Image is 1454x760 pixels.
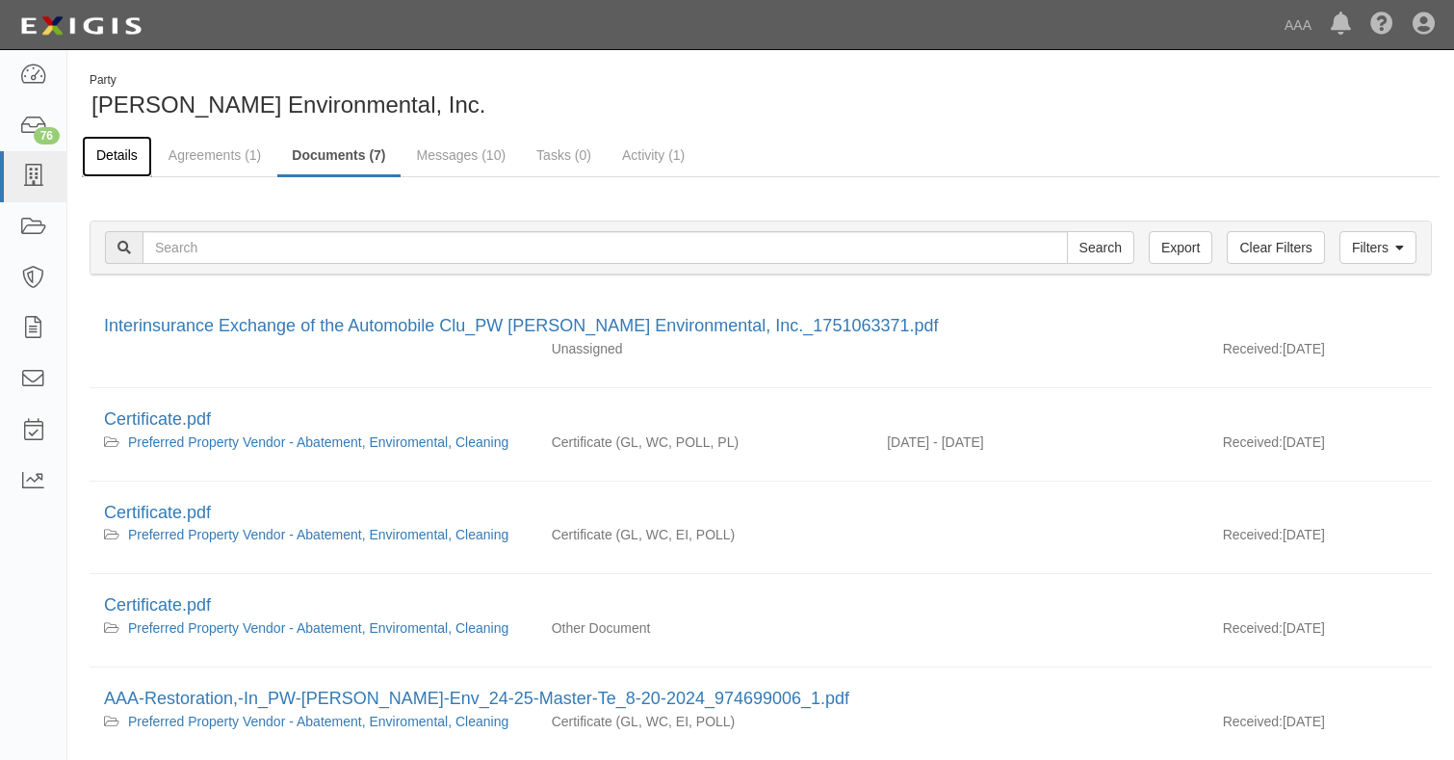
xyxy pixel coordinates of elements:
a: Details [82,136,152,177]
a: Tasks (0) [522,136,606,174]
div: Preferred Property Vendor - Abatement, Enviromental, Cleaning [104,712,523,731]
a: Interinsurance Exchange of the Automobile Clu_PW [PERSON_NAME] Environmental, Inc._1751063371.pdf [104,316,939,335]
div: Preferred Property Vendor - Abatement, Enviromental, Cleaning [104,432,523,452]
a: Preferred Property Vendor - Abatement, Enviromental, Cleaning [128,714,508,729]
div: Effective - Expiration [872,339,1208,340]
div: [DATE] [1208,618,1432,647]
span: [PERSON_NAME] Environmental, Inc. [91,92,485,118]
div: Unassigned [537,339,873,358]
p: Received: [1223,339,1283,358]
a: AAA [1275,6,1321,44]
div: Preferred Property Vendor - Abatement, Enviromental, Cleaning [104,618,523,638]
a: Filters [1339,231,1416,264]
div: Certificate.pdf [104,407,1417,432]
div: Party [90,72,485,89]
div: [DATE] [1208,432,1432,461]
div: Effective - Expiration [872,712,1208,713]
a: Documents (7) [277,136,400,177]
div: [DATE] [1208,712,1432,741]
a: Activity (1) [608,136,699,174]
a: Certificate.pdf [104,595,211,615]
div: General Liability Workers Compensation/Employers Liability Environmental Impairment Pollution Lia... [537,525,873,544]
a: AAA-Restoration,-In_PW-[PERSON_NAME]-Env_24-25-Master-Te_8-20-2024_974699006_1.pdf [104,689,849,708]
a: Preferred Property Vendor - Abatement, Enviromental, Cleaning [128,434,508,450]
div: PW Stephens Environmental, Inc. [82,72,746,121]
p: Received: [1223,432,1283,452]
i: Help Center - Complianz [1370,13,1393,37]
div: Certificate.pdf [104,501,1417,526]
a: Messages (10) [402,136,521,174]
a: Preferred Property Vendor - Abatement, Enviromental, Cleaning [128,620,508,636]
div: AAA-Restoration,-In_PW-Stephens-Env_24-25-Master-Te_8-20-2024_974699006_1.pdf [104,687,1417,712]
a: Certificate.pdf [104,409,211,429]
input: Search [143,231,1068,264]
p: Received: [1223,525,1283,544]
a: Preferred Property Vendor - Abatement, Enviromental, Cleaning [128,527,508,542]
div: Preferred Property Vendor - Abatement, Enviromental, Cleaning [104,525,523,544]
a: Export [1149,231,1212,264]
div: Effective - Expiration [872,618,1208,619]
div: Effective 09/01/2024 - Expiration 09/01/2025 [872,432,1208,452]
div: General Liability Workers Compensation/Employers Liability Pollution Liability Professional Liabi... [537,432,873,452]
p: Received: [1223,712,1283,731]
div: Other Document [537,618,873,638]
a: Certificate.pdf [104,503,211,522]
div: Effective - Expiration [872,525,1208,526]
div: General Liability Workers Compensation/Employers Liability Environmental Impairment Pollution Lia... [537,712,873,731]
div: Interinsurance Exchange of the Automobile Clu_PW Stephens Environmental, Inc._1751063371.pdf [104,314,1417,339]
input: Search [1067,231,1134,264]
div: Certificate.pdf [104,593,1417,618]
a: Clear Filters [1227,231,1324,264]
div: [DATE] [1208,339,1432,368]
p: Received: [1223,618,1283,638]
div: 76 [34,127,60,144]
img: logo-5460c22ac91f19d4615b14bd174203de0afe785f0fc80cf4dbbc73dc1793850b.png [14,9,147,43]
div: [DATE] [1208,525,1432,554]
a: Agreements (1) [154,136,275,174]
